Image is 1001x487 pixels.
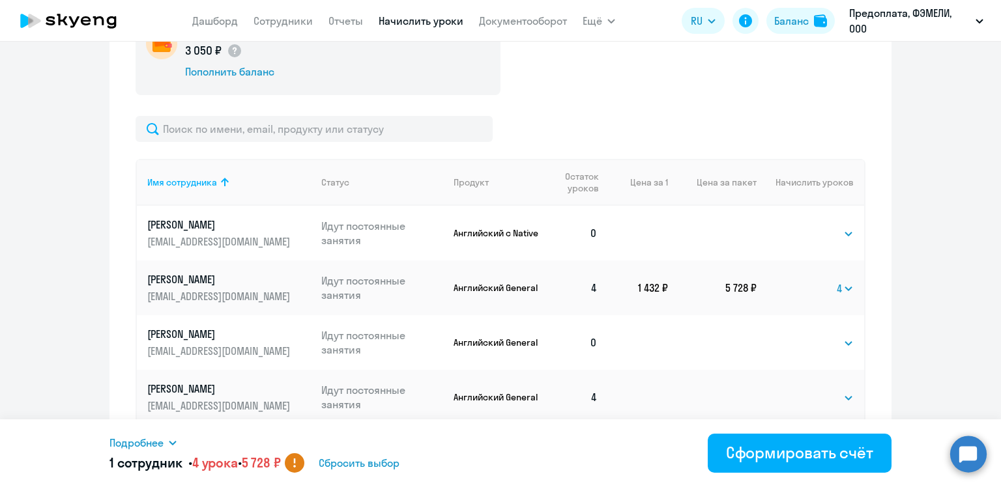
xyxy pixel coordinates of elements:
div: Сформировать счёт [726,442,873,463]
td: 5 728 ₽ [668,260,757,315]
p: Английский General [454,337,542,348]
div: Имя сотрудника [147,176,311,188]
div: Продукт [454,176,542,188]
div: Остаток уроков [552,171,608,194]
button: RU [682,8,725,34]
a: Начислить уроки [379,14,463,27]
p: [PERSON_NAME] [147,327,293,341]
p: [PERSON_NAME] [147,382,293,396]
p: [PERSON_NAME] [147,272,293,286]
p: Идут постоянные занятия [321,219,444,247]
span: RU [691,13,703,29]
td: 1 432 ₽ [608,260,668,315]
p: [EMAIL_ADDRESS][DOMAIN_NAME] [147,289,293,303]
th: Начислить уроков [757,159,864,206]
span: Остаток уроков [552,171,598,194]
td: 4 [542,370,608,424]
p: [PERSON_NAME] [147,217,293,232]
span: Подробнее [109,435,164,451]
div: Баланс [774,13,809,29]
p: Идут постоянные занятия [321,328,444,357]
a: [PERSON_NAME][EMAIL_ADDRESS][DOMAIN_NAME] [147,382,311,413]
button: Балансbalance [766,8,835,34]
img: balance [814,14,827,27]
p: 3 050 ₽ [185,42,242,59]
td: 0 [542,315,608,370]
p: Идут постоянные занятия [321,383,444,411]
input: Поиск по имени, email, продукту или статусу [136,116,493,142]
div: Статус [321,176,349,188]
a: [PERSON_NAME][EMAIL_ADDRESS][DOMAIN_NAME] [147,327,311,358]
p: Английский General [454,282,542,294]
div: Имя сотрудника [147,176,217,188]
span: Сбросить выбор [319,455,399,471]
th: Цена за пакет [668,159,757,206]
span: Ещё [583,13,602,29]
div: Продукт [454,176,489,188]
button: Предоплата, ФЭМЕЛИ, ООО [843,5,990,36]
td: 0 [542,206,608,260]
a: Дашборд [192,14,238,27]
button: Ещё [583,8,615,34]
a: [PERSON_NAME][EMAIL_ADDRESS][DOMAIN_NAME] [147,217,311,249]
p: [EMAIL_ADDRESS][DOMAIN_NAME] [147,234,293,249]
p: Предоплата, ФЭМЕЛИ, ООО [849,5,970,36]
div: Статус [321,176,444,188]
img: wallet-circle.png [146,28,177,59]
p: Английский General [454,391,542,403]
td: 4 [542,260,608,315]
p: [EMAIL_ADDRESS][DOMAIN_NAME] [147,398,293,413]
a: Документооборот [479,14,567,27]
div: Пополнить баланс [185,64,330,79]
h5: 1 сотрудник • • [109,454,281,472]
p: [EMAIL_ADDRESS][DOMAIN_NAME] [147,344,293,358]
a: [PERSON_NAME][EMAIL_ADDRESS][DOMAIN_NAME] [147,272,311,303]
a: Отчеты [328,14,363,27]
button: Сформировать счёт [708,434,892,473]
th: Цена за 1 [608,159,668,206]
span: 4 урока [192,454,238,471]
p: Английский с Native [454,227,542,239]
span: 5 728 ₽ [242,454,281,471]
a: Сотрудники [254,14,313,27]
p: Идут постоянные занятия [321,273,444,302]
